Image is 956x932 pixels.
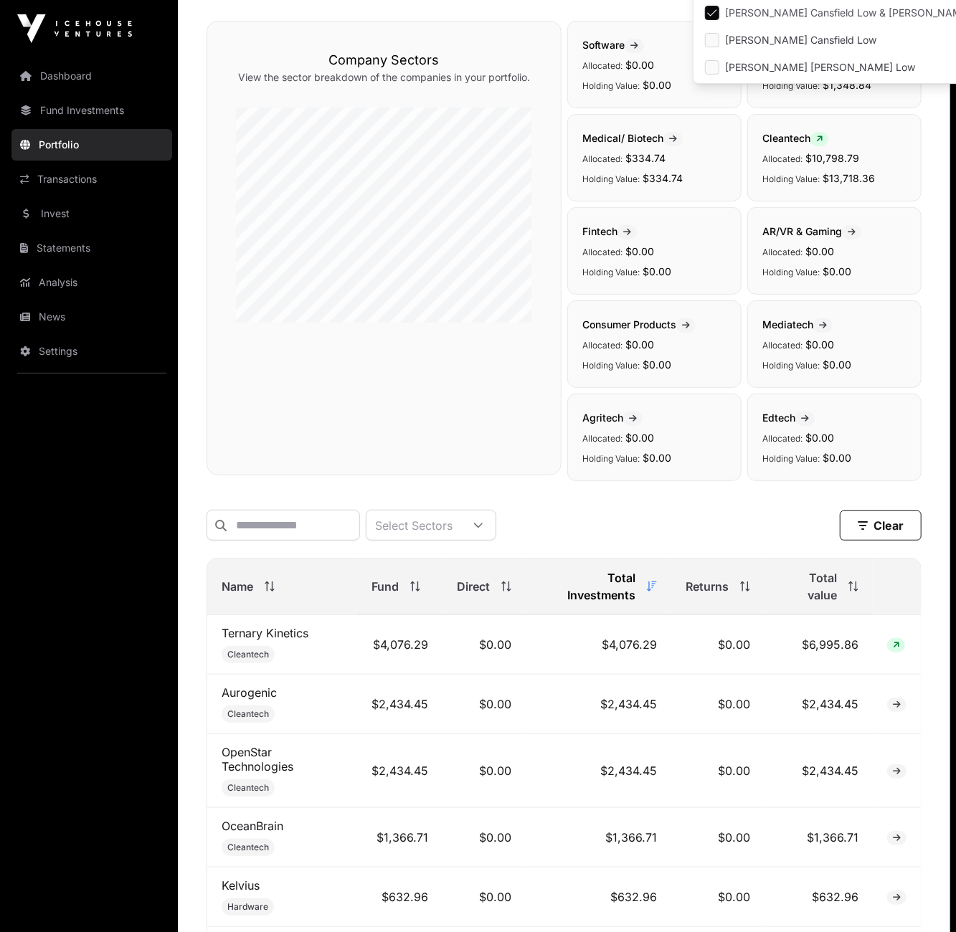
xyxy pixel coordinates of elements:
a: Kelvius [222,878,260,893]
span: [PERSON_NAME] Cansfield Low [725,35,876,45]
span: Medical/ Biotech [582,132,683,144]
td: $0.00 [671,675,765,734]
a: OceanBrain [222,819,283,833]
span: Holding Value: [762,267,820,277]
span: Consumer Products [582,318,696,331]
td: $4,076.29 [526,615,672,675]
span: $13,718.36 [823,172,875,184]
span: $0.00 [625,432,654,444]
span: Mediatech [762,318,833,331]
span: $0.00 [823,358,851,371]
td: $632.96 [765,867,873,927]
div: Select Sectors [366,510,461,540]
span: Allocated: [582,433,623,444]
span: [PERSON_NAME] [PERSON_NAME] Low [725,62,915,72]
td: $632.96 [357,867,442,927]
span: Edtech [762,412,815,424]
span: Holding Value: [762,80,820,91]
a: Portfolio [11,129,172,161]
p: View the sector breakdown of the companies in your portfolio. [236,70,532,85]
span: Allocated: [582,60,623,71]
span: Software [582,39,644,51]
a: Transactions [11,163,172,195]
iframe: Chat Widget [884,863,956,932]
a: Dashboard [11,60,172,92]
span: Cleantech [227,649,269,660]
td: $0.00 [671,808,765,867]
span: Returns [686,578,729,595]
span: $334.74 [643,172,683,184]
span: $0.00 [805,245,834,257]
span: Holding Value: [762,360,820,371]
a: OpenStar Technologies [222,745,293,774]
a: Invest [11,198,172,229]
span: Holding Value: [582,453,640,464]
td: $0.00 [442,615,526,675]
span: Agritech [582,412,643,424]
td: $2,434.45 [526,734,672,808]
span: $0.00 [643,265,671,277]
span: Direct [457,578,490,595]
td: $0.00 [442,867,526,927]
span: $0.00 [625,59,654,71]
span: $0.00 [823,265,851,277]
span: $0.00 [643,358,671,371]
td: $0.00 [671,615,765,675]
span: $0.00 [823,452,851,464]
span: $0.00 [625,338,654,351]
h3: Company Sectors [236,50,532,70]
a: Ternary Kinetics [222,626,308,640]
span: $0.00 [625,245,654,257]
span: $10,798.79 [805,152,859,164]
a: News [11,301,172,333]
td: $1,366.71 [357,808,442,867]
span: Holding Value: [582,173,640,184]
a: Analysis [11,267,172,298]
span: Holding Value: [762,453,820,464]
span: Total Investments [540,569,636,604]
span: Cleantech [227,708,269,720]
td: $0.00 [442,808,526,867]
span: $0.00 [805,338,834,351]
span: $1,348.84 [823,79,871,91]
a: Aurogenic [222,685,277,700]
span: Holding Value: [582,267,640,277]
span: Allocated: [762,340,803,351]
img: Icehouse Ventures Logo [17,14,132,43]
span: Holding Value: [582,360,640,371]
span: Allocated: [582,247,623,257]
a: Statements [11,232,172,264]
td: $2,434.45 [765,675,873,734]
span: Cleantech [227,782,269,794]
td: $2,434.45 [357,734,442,808]
span: Total value [779,569,837,604]
td: $2,434.45 [526,675,672,734]
td: $4,076.29 [357,615,442,675]
span: $334.74 [625,152,666,164]
span: AR/VR & Gaming [762,225,861,237]
span: Name [222,578,253,595]
td: $1,366.71 [765,808,873,867]
td: $1,366.71 [526,808,672,867]
span: $0.00 [805,432,834,444]
td: $6,995.86 [765,615,873,675]
span: Cleantech [762,132,828,144]
a: Fund Investments [11,95,172,126]
span: $0.00 [643,79,671,91]
span: Allocated: [762,153,803,164]
span: Cleantech [227,842,269,853]
span: Holding Value: [582,80,640,91]
td: $632.96 [526,867,672,927]
span: Allocated: [582,340,623,351]
span: Holding Value: [762,173,820,184]
span: Fund [371,578,399,595]
td: $2,434.45 [357,675,442,734]
span: Allocated: [762,247,803,257]
td: $0.00 [671,867,765,927]
td: $0.00 [442,675,526,734]
span: $0.00 [643,452,671,464]
a: Settings [11,336,172,367]
span: Fintech [582,225,637,237]
span: Hardware [227,901,268,913]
